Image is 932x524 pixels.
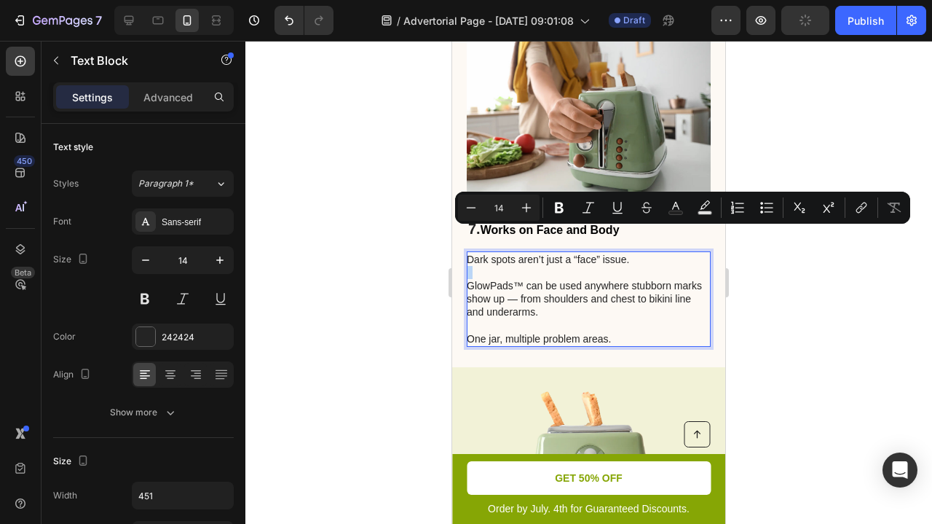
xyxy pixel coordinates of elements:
div: Width [53,489,77,502]
span: Draft [623,14,645,27]
button: Paragraph 1* [132,171,234,197]
button: 7 [6,6,108,35]
div: Size [53,250,92,270]
p: Advanced [143,90,193,105]
div: Text style [53,141,93,154]
div: Font [53,215,71,228]
input: Auto [133,482,233,509]
div: Styles [53,177,79,190]
div: Undo/Redo [275,6,333,35]
div: Beta [11,267,35,278]
span: Advertorial Page - [DATE] 09:01:08 [403,13,574,28]
div: Align [53,365,94,385]
div: Show more [110,405,178,420]
div: Size [53,452,92,472]
p: Text Block [71,52,194,69]
iframe: Design area [452,41,725,524]
div: Open Intercom Messenger [882,453,917,488]
div: 242424 [162,331,230,344]
div: Sans-serif [162,216,230,229]
span: Paragraph 1* [138,177,194,190]
button: Publish [835,6,896,35]
p: Settings [72,90,113,105]
div: Color [53,330,76,343]
span: / [397,13,400,28]
div: Editor contextual toolbar [455,192,910,224]
button: Show more [53,399,234,426]
div: 450 [14,155,35,167]
div: Publish [848,13,884,28]
p: 7 [95,12,102,29]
